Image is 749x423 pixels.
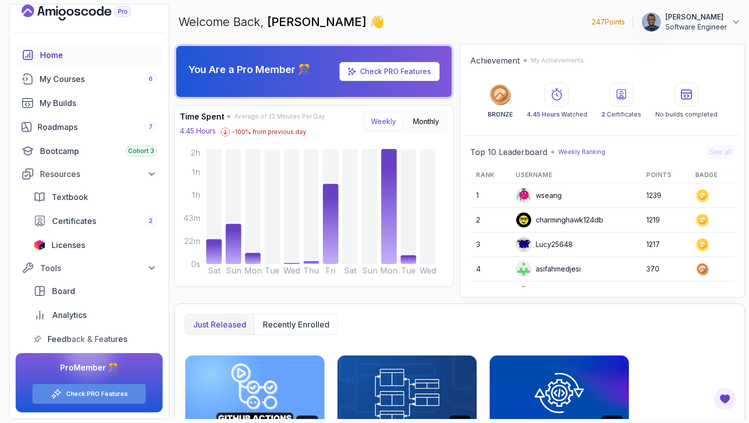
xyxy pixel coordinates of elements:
tspan: Tue [265,265,279,275]
a: analytics [28,305,163,325]
a: roadmaps [16,117,163,137]
tspan: Sun [362,265,378,275]
tspan: 43m [183,213,200,223]
span: Average of 22 Minutes Per Day [234,112,325,120]
td: 2 [470,208,510,232]
p: Recently enrolled [263,318,329,330]
td: 1 [470,183,510,208]
th: Rank [470,167,510,183]
p: BRONZE [488,110,513,118]
button: Tools [16,259,163,277]
span: 7 [149,123,153,131]
div: My Courses [40,73,157,85]
button: Check PRO Features [32,383,146,404]
button: Resources [16,165,163,183]
img: jetbrains icon [34,240,46,250]
tspan: Sat [344,265,357,275]
td: 351 [640,281,689,306]
a: Check PRO Features [66,390,128,398]
span: 👋 [369,13,385,30]
div: Tools [40,262,157,274]
div: wseang [516,187,562,203]
div: Lucy25648 [516,236,573,252]
span: Board [52,285,75,297]
p: Just released [193,318,246,330]
p: 4.45 Hours [180,126,216,136]
th: Username [510,167,640,183]
th: Badge [689,167,734,183]
a: Check PRO Features [339,62,440,81]
a: textbook [28,187,163,207]
button: user profile image[PERSON_NAME]Software Engineer [641,12,741,32]
span: Textbook [52,191,88,203]
tspan: 1h [192,190,200,200]
button: Monthly [407,113,446,130]
td: 4 [470,257,510,281]
span: Feedback & Features [48,333,127,345]
div: Bootcamp [40,145,157,157]
td: 1219 [640,208,689,232]
button: Weekly [364,113,403,130]
tspan: Thu [303,265,319,275]
a: courses [16,69,163,89]
a: builds [16,93,163,113]
a: board [28,281,163,301]
td: 3 [470,232,510,257]
a: bootcamp [16,141,163,161]
td: 5 [470,281,510,306]
th: Points [640,167,689,183]
img: user profile image [642,12,661,31]
p: Watched [527,110,587,118]
a: Landing page [22,4,154,20]
img: default monster avatar [516,286,531,301]
tspan: 0s [191,259,200,269]
p: Software Engineer [665,22,727,32]
div: My Builds [40,97,157,109]
div: Resources [40,168,157,180]
td: 1239 [640,183,689,208]
tspan: Mon [244,265,262,275]
tspan: Tue [401,265,416,275]
p: Certificates [601,110,641,118]
tspan: Sun [226,265,241,275]
tspan: 22m [184,236,200,246]
span: 2 [149,217,153,225]
span: 4.45 Hours [527,110,560,118]
span: Cohort 3 [128,147,154,155]
div: Sabrina0704 [516,285,579,301]
span: 2 [601,110,605,118]
a: feedback [28,329,163,349]
a: licenses [28,235,163,255]
span: Certificates [52,215,96,227]
tspan: 1h [192,167,200,177]
span: [PERSON_NAME] [267,14,369,29]
td: 370 [640,257,689,281]
tspan: Fri [325,265,335,275]
img: default monster avatar [516,237,531,252]
p: No builds completed [655,110,717,118]
a: Check PRO Features [360,67,431,75]
span: Licenses [52,239,85,251]
button: Recently enrolled [254,314,337,334]
p: You Are a Pro Member 🎊 [188,62,310,76]
h3: Time Spent [180,110,224,122]
button: Open Feedback Button [713,387,737,411]
tspan: Wed [420,265,436,275]
h2: Top 10 Leaderboard [470,146,547,158]
img: user profile image [516,212,531,227]
tspan: 2h [191,147,200,157]
p: Weekly Ranking [558,148,605,156]
div: Home [40,49,157,61]
img: user profile image [516,261,531,276]
td: 1217 [640,232,689,257]
span: Analytics [52,309,87,321]
div: asifahmedjesi [516,261,581,277]
button: Just released [185,314,254,334]
tspan: Sat [208,265,221,275]
p: My Achievements [531,56,584,64]
img: default monster avatar [516,188,531,203]
h2: Achievement [470,54,520,66]
tspan: Wed [283,265,300,275]
div: charminghawk124db [516,212,603,228]
a: certificates [28,211,163,231]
